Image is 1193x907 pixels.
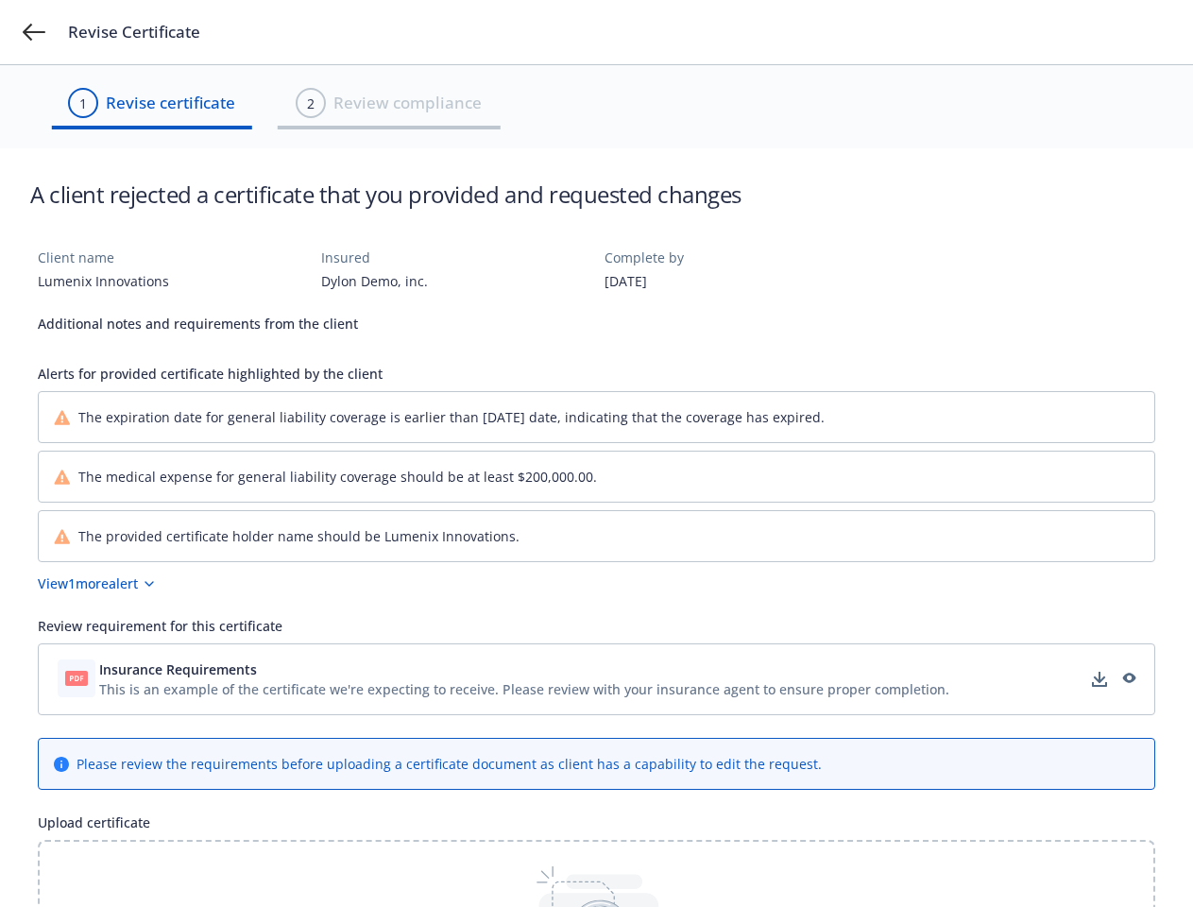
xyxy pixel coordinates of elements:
[321,248,589,267] div: Insured
[1088,668,1111,691] a: download
[99,659,257,679] span: Insurance Requirements
[321,271,589,291] div: Dylon Demo, inc.
[78,526,520,546] span: The provided certificate holder name should be Lumenix Innovations.
[38,813,1155,832] div: Upload certificate
[38,573,1155,593] button: View1morealert
[99,679,949,699] div: This is an example of the certificate we're expecting to receive. Please review with your insuran...
[307,94,315,113] div: 2
[38,248,306,267] div: Client name
[38,616,1155,636] div: Review requirement for this certificate
[68,21,200,43] span: Revise Certificate
[1116,668,1139,691] a: preview
[333,91,482,115] span: Review compliance
[38,364,1155,384] div: Alerts for provided certificate highlighted by the client
[605,248,873,267] div: Complete by
[605,271,873,291] div: [DATE]
[106,91,235,115] span: Revise certificate
[78,407,825,427] span: The expiration date for general liability coverage is earlier than [DATE] date, indicating that t...
[38,314,1155,334] div: Additional notes and requirements from the client
[79,94,87,113] div: 1
[77,754,822,774] div: Please review the requirements before uploading a certificate document as client has a capability...
[30,179,741,210] h1: A client rejected a certificate that you provided and requested changes
[99,659,949,679] button: Insurance Requirements
[38,643,1155,715] div: Insurance RequirementsThis is an example of the certificate we're expecting to receive. Please re...
[78,467,597,487] span: The medical expense for general liability coverage should be at least $200,000.00.
[38,271,306,291] div: Lumenix Innovations
[38,573,157,593] div: View 1 more alert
